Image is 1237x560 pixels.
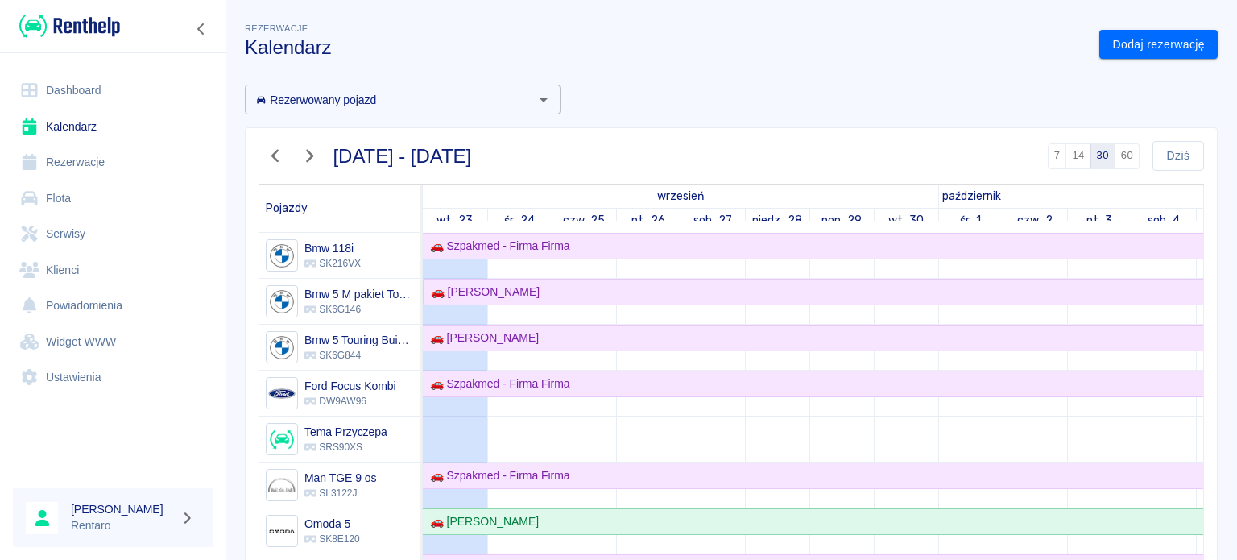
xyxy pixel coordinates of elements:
[304,286,413,302] h6: Bmw 5 M pakiet Touring
[13,359,213,396] a: Ustawienia
[268,518,295,545] img: Image
[304,256,361,271] p: SK216VX
[304,240,361,256] h6: Bmw 118i
[304,302,413,317] p: SK6G146
[884,209,929,232] a: 30 września 2025
[424,284,540,301] div: 🚗 [PERSON_NAME]
[268,243,295,269] img: Image
[424,330,539,346] div: 🚗 [PERSON_NAME]
[956,209,985,232] a: 1 października 2025
[266,201,308,215] span: Pojazdy
[71,517,174,534] p: Rentaro
[250,89,529,110] input: Wyszukaj i wybierz pojazdy...
[1115,143,1140,169] button: 60 dni
[689,209,737,232] a: 27 września 2025
[500,209,539,232] a: 24 września 2025
[1013,209,1057,232] a: 2 października 2025
[1099,30,1218,60] a: Dodaj rezerwację
[424,513,539,530] div: 🚗 [PERSON_NAME]
[627,209,669,232] a: 26 września 2025
[304,516,360,532] h6: Omoda 5
[13,216,213,252] a: Serwisy
[13,324,213,360] a: Widget WWW
[71,501,174,517] h6: [PERSON_NAME]
[245,36,1086,59] h3: Kalendarz
[304,424,387,440] h6: Tema Przyczepa
[333,145,472,168] h3: [DATE] - [DATE]
[268,472,295,499] img: Image
[939,185,1005,208] a: 1 października 2025
[424,467,570,484] div: 🚗 Szpakmed - Firma Firma
[1152,141,1204,171] button: Dziś
[532,89,555,111] button: Otwórz
[13,144,213,180] a: Rezerwacje
[559,209,610,232] a: 25 września 2025
[1144,209,1185,232] a: 4 października 2025
[268,426,295,453] img: Image
[304,332,413,348] h6: Bmw 5 Touring Buissnes
[268,288,295,315] img: Image
[304,348,413,363] p: SK6G844
[817,209,867,232] a: 29 września 2025
[13,109,213,145] a: Kalendarz
[424,238,570,255] div: 🚗 Szpakmed - Firma Firma
[13,73,213,109] a: Dashboard
[19,13,120,39] img: Renthelp logo
[653,185,708,208] a: 23 września 2025
[13,252,213,288] a: Klienci
[1065,143,1090,169] button: 14 dni
[304,486,376,500] p: SL3122J
[268,380,295,407] img: Image
[304,378,396,394] h6: Ford Focus Kombi
[13,288,213,324] a: Powiadomienia
[304,440,387,454] p: SRS90XS
[304,532,360,546] p: SK8E120
[245,23,308,33] span: Rezerwacje
[13,180,213,217] a: Flota
[748,209,806,232] a: 28 września 2025
[432,209,477,232] a: 23 września 2025
[424,375,570,392] div: 🚗 Szpakmed - Firma Firma
[1048,143,1067,169] button: 7 dni
[189,19,213,39] button: Zwiń nawigację
[268,334,295,361] img: Image
[304,470,376,486] h6: Man TGE 9 os
[13,13,120,39] a: Renthelp logo
[304,394,396,409] p: DW9AW96
[1090,143,1115,169] button: 30 dni
[1082,209,1117,232] a: 3 października 2025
